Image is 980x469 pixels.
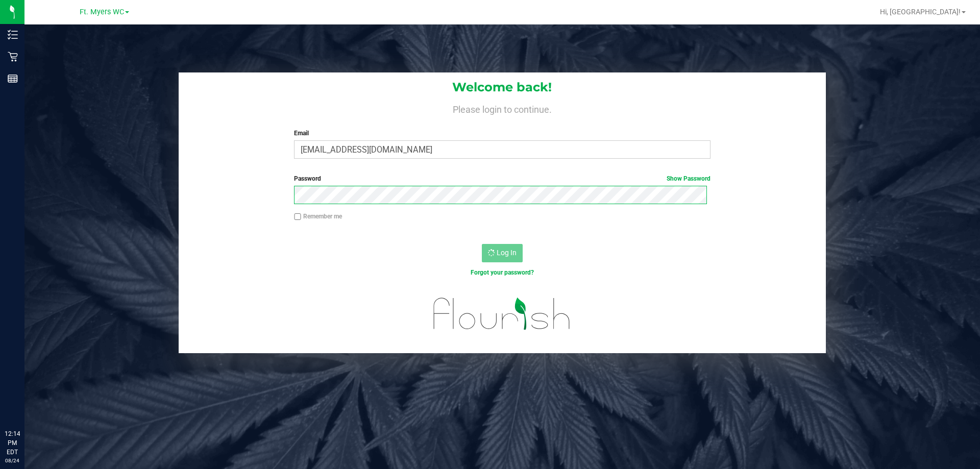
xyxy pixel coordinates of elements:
[8,52,18,62] inline-svg: Retail
[5,457,20,464] p: 08/24
[471,269,534,276] a: Forgot your password?
[294,213,301,220] input: Remember me
[179,81,826,94] h1: Welcome back!
[880,8,961,16] span: Hi, [GEOGRAPHIC_DATA]!
[482,244,523,262] button: Log In
[421,288,583,340] img: flourish_logo.svg
[667,175,710,182] a: Show Password
[8,30,18,40] inline-svg: Inventory
[294,175,321,182] span: Password
[294,212,342,221] label: Remember me
[80,8,124,16] span: Ft. Myers WC
[294,129,710,138] label: Email
[179,102,826,114] h4: Please login to continue.
[8,73,18,84] inline-svg: Reports
[5,429,20,457] p: 12:14 PM EDT
[497,249,517,257] span: Log In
